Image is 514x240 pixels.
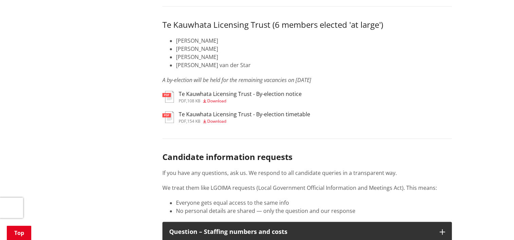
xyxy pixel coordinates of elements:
[179,111,310,118] h3: Te Kauwhata Licensing Trust - By-election timetable
[169,228,433,235] div: Question – Staffing numbers and costs
[179,91,302,97] h3: Te Kauwhata Licensing Trust - By-election notice
[162,111,310,123] a: Te Kauwhata Licensing Trust - By-election timetable pdf,154 KB Download
[162,91,174,103] img: document-pdf.svg
[7,226,31,240] a: Top
[176,61,452,69] li: [PERSON_NAME] van der Star
[162,76,311,84] em: A by-election will be held for the remaining vacancies on [DATE]
[179,98,186,104] span: pdf
[179,99,302,103] div: ,
[176,207,452,215] li: No personal details are shared — only the question and our response
[176,37,452,45] li: [PERSON_NAME]
[176,199,452,207] li: Everyone gets equal access to the same info
[207,118,226,124] span: Download
[187,118,200,124] span: 154 KB
[176,53,452,61] li: [PERSON_NAME]
[187,98,200,104] span: 108 KB
[179,118,186,124] span: pdf
[162,20,452,30] h3: Te Kauwhata Licensing Trust (6 members elected 'at large')
[162,169,452,177] p: If you have any questions, ask us. We respond to all candidate queries in a transparent way.
[162,184,452,192] p: We treat them like LGOIMA requests (Local Government Official Information and Meetings Act). This...
[483,212,507,236] iframe: Messenger Launcher
[162,111,174,123] img: document-pdf.svg
[162,151,293,162] strong: Candidate information requests
[162,91,302,103] a: Te Kauwhata Licensing Trust - By-election notice pdf,108 KB Download
[176,45,452,53] li: [PERSON_NAME]
[207,98,226,104] span: Download
[179,119,310,123] div: ,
